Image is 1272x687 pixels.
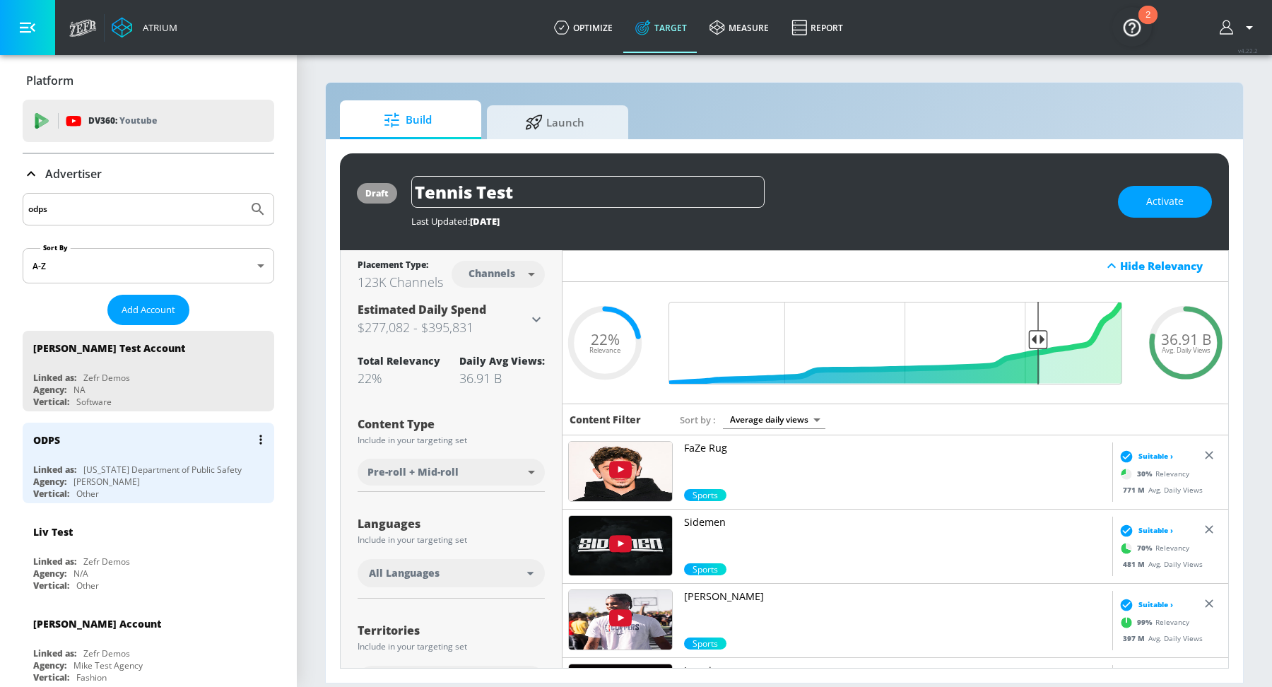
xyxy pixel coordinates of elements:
[1116,464,1189,485] div: Relevancy
[1116,559,1203,570] div: Avg. Daily Views
[365,187,389,199] div: draft
[83,556,130,568] div: Zefr Demos
[358,259,443,274] div: Placement Type:
[358,625,545,636] div: Territories
[73,476,140,488] div: [PERSON_NAME]
[1123,559,1148,569] span: 481 M
[1161,332,1211,347] span: 36.91 B
[23,423,274,503] div: ODPSLinked as:[US_STATE] Department of Public SafetyAgency:[PERSON_NAME]Vertical:Other
[76,396,112,408] div: Software
[33,372,76,384] div: Linked as:
[33,556,76,568] div: Linked as:
[107,295,189,325] button: Add Account
[358,518,545,529] div: Languages
[33,341,185,355] div: [PERSON_NAME] Test Account
[23,61,274,100] div: Platform
[459,370,545,387] div: 36.91 B
[1116,612,1189,633] div: Relevancy
[76,488,99,500] div: Other
[358,418,545,430] div: Content Type
[358,536,545,544] div: Include in your targeting set
[1116,598,1173,612] div: Suitable ›
[33,671,69,683] div: Vertical:
[112,17,177,38] a: Atrium
[76,580,99,592] div: Other
[1123,485,1148,495] span: 771 M
[1116,485,1203,495] div: Avg. Daily Views
[23,606,274,687] div: [PERSON_NAME] AccountLinked as:Zefr DemosAgency:Mike Test AgencyVertical:Fashion
[684,589,1107,638] a: [PERSON_NAME]
[88,113,157,129] p: DV360:
[73,568,88,580] div: N/A
[570,413,641,426] h6: Content Filter
[1123,633,1148,643] span: 397 M
[1138,525,1173,536] span: Suitable ›
[33,476,66,488] div: Agency:
[358,642,545,651] div: Include in your targeting set
[543,2,624,53] a: optimize
[358,559,545,587] div: All Languages
[684,489,726,501] div: 30.0%
[23,248,274,283] div: A-Z
[33,384,66,396] div: Agency:
[242,194,273,225] button: Submit Search
[1116,538,1189,559] div: Relevancy
[1116,450,1173,464] div: Suitable ›
[1138,599,1173,610] span: Suitable ›
[684,441,1107,455] p: FaZe Rug
[33,568,66,580] div: Agency:
[461,267,522,279] div: Channels
[591,332,620,347] span: 22%
[1238,47,1258,54] span: v 4.22.2
[1137,617,1155,628] span: 99 %
[1137,543,1155,553] span: 70 %
[33,464,76,476] div: Linked as:
[698,2,780,53] a: measure
[1116,633,1203,644] div: Avg. Daily Views
[563,250,1228,282] div: Hide Relevancy
[411,215,1104,228] div: Last Updated:
[1146,15,1150,33] div: 2
[569,590,672,650] img: UUkNB_lQah9MLniBLlk97iBw
[589,346,620,353] span: Relevance
[1112,7,1152,47] button: Open Resource Center, 2 new notifications
[470,215,500,228] span: [DATE]
[369,566,440,580] span: All Languages
[33,580,69,592] div: Vertical:
[1138,451,1173,462] span: Suitable ›
[83,464,242,476] div: [US_STATE] Department of Public Safety
[501,105,608,139] span: Launch
[1137,469,1155,479] span: 30 %
[358,317,528,337] h3: $277,082 - $395,831
[33,617,161,630] div: [PERSON_NAME] Account
[45,166,102,182] p: Advertiser
[684,515,1107,563] a: Sidemen
[684,515,1107,529] p: Sidemen
[684,489,726,501] span: Sports
[459,354,545,368] div: Daily Avg Views:
[23,331,274,411] div: [PERSON_NAME] Test AccountLinked as:Zefr DemosAgency:NAVertical:Software
[137,21,177,34] div: Atrium
[569,442,672,501] img: UUilwZiBBfI9X6yiZRzWty8Q
[661,302,1129,384] input: Final Threshold
[624,2,698,53] a: Target
[358,370,440,387] div: 22%
[358,436,545,445] div: Include in your targeting set
[23,154,274,194] div: Advertiser
[83,372,130,384] div: Zefr Demos
[33,488,69,500] div: Vertical:
[358,354,440,368] div: Total Relevancy
[684,589,1107,604] p: [PERSON_NAME]
[40,243,71,252] label: Sort By
[122,302,175,318] span: Add Account
[684,638,726,650] div: 99.0%
[1162,346,1211,353] span: Avg. Daily Views
[569,516,672,575] img: UUDogdKl7t7NHzQ95aEwkdMw
[73,384,86,396] div: NA
[1118,186,1212,218] button: Activate
[354,103,461,137] span: Build
[684,638,726,650] span: Sports
[684,664,1107,678] p: Jynxzi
